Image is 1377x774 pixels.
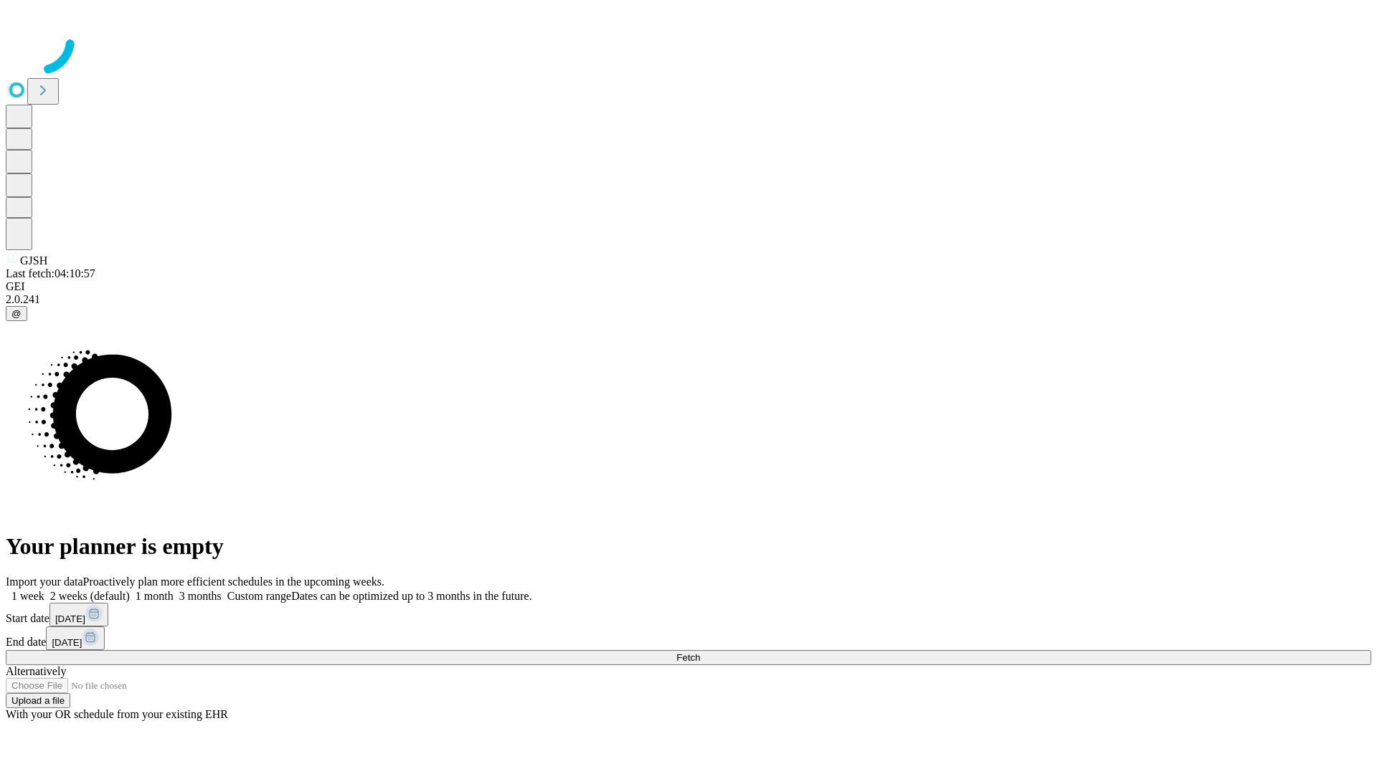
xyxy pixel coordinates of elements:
[227,590,291,602] span: Custom range
[6,708,228,720] span: With your OR schedule from your existing EHR
[6,575,83,588] span: Import your data
[11,590,44,602] span: 1 week
[676,652,700,663] span: Fetch
[136,590,174,602] span: 1 month
[6,306,27,321] button: @
[179,590,222,602] span: 3 months
[55,613,85,624] span: [DATE]
[11,308,22,319] span: @
[6,603,1371,626] div: Start date
[6,533,1371,560] h1: Your planner is empty
[50,590,130,602] span: 2 weeks (default)
[52,637,82,648] span: [DATE]
[83,575,384,588] span: Proactively plan more efficient schedules in the upcoming weeks.
[6,626,1371,650] div: End date
[6,293,1371,306] div: 2.0.241
[6,267,95,279] span: Last fetch: 04:10:57
[49,603,108,626] button: [DATE]
[6,650,1371,665] button: Fetch
[6,280,1371,293] div: GEI
[6,693,70,708] button: Upload a file
[46,626,105,650] button: [DATE]
[291,590,531,602] span: Dates can be optimized up to 3 months in the future.
[20,254,47,267] span: GJSH
[6,665,66,677] span: Alternatively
